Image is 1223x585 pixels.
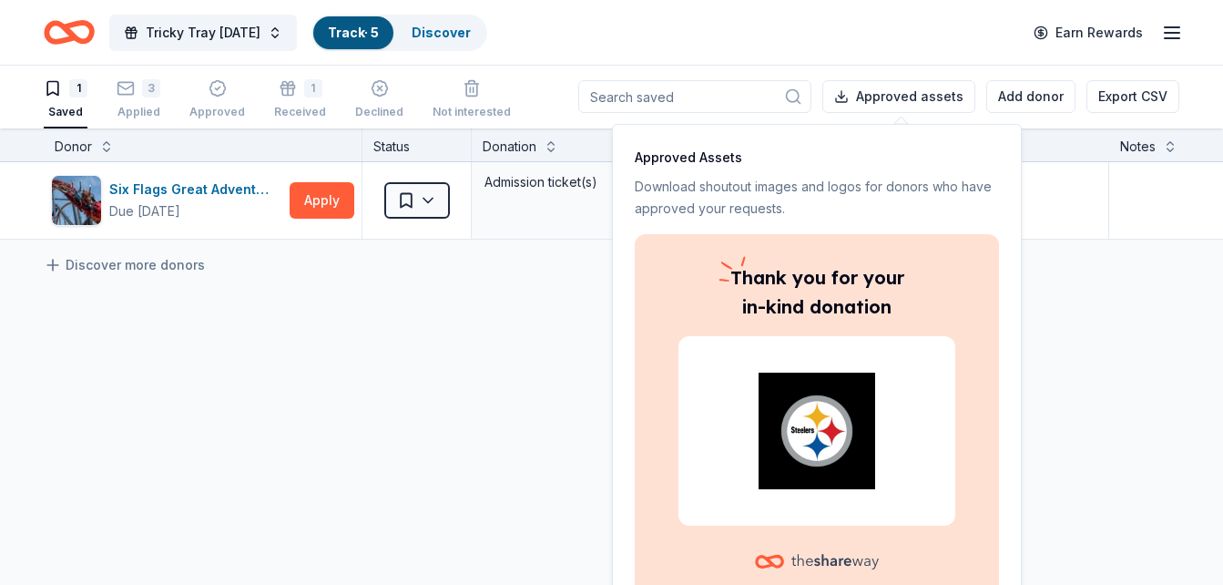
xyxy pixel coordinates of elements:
[362,128,472,161] div: Status
[311,15,487,51] button: Track· 5Discover
[1120,136,1156,158] div: Notes
[483,136,536,158] div: Donation
[274,72,326,128] button: 1Received
[822,80,975,113] button: Approved assets
[69,79,87,97] div: 1
[44,105,87,119] div: Saved
[483,169,733,195] div: Admission ticket(s)
[635,176,999,220] p: Download shoutout images and logos for donors who have approved your requests.
[189,72,245,128] button: Approved
[1023,16,1154,49] a: Earn Rewards
[412,25,471,40] a: Discover
[117,72,160,128] button: 3Applied
[304,79,322,97] div: 1
[44,254,205,276] a: Discover more donors
[55,136,92,158] div: Donor
[142,79,160,97] div: 3
[1086,80,1179,113] button: Export CSV
[109,200,180,222] div: Due [DATE]
[109,15,297,51] button: Tricky Tray [DATE]
[44,11,95,54] a: Home
[635,147,999,169] p: Approved Assets
[44,72,87,128] button: 1Saved
[109,179,282,200] div: Six Flags Great Adventure ([PERSON_NAME][GEOGRAPHIC_DATA])
[700,373,933,489] img: Pittsburgh Steelers
[578,80,811,113] input: Search saved
[117,105,160,119] div: Applied
[52,176,101,225] img: Image for Six Flags Great Adventure (Jackson Township)
[355,72,403,128] button: Declined
[328,25,379,40] a: Track· 5
[355,105,403,119] div: Declined
[433,72,511,128] button: Not interested
[274,105,326,119] div: Received
[986,80,1075,113] button: Add donor
[189,105,245,119] div: Approved
[146,22,260,44] span: Tricky Tray [DATE]
[51,175,282,226] button: Image for Six Flags Great Adventure (Jackson Township)Six Flags Great Adventure ([PERSON_NAME][GE...
[433,105,511,119] div: Not interested
[290,182,354,219] button: Apply
[730,266,787,289] span: Thank
[678,263,955,322] p: you for your in-kind donation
